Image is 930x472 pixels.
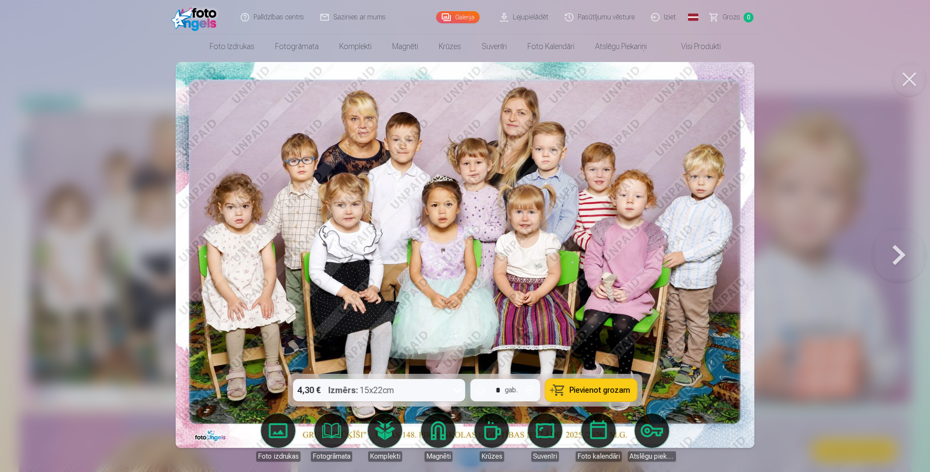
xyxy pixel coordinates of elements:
div: Foto izdrukas [256,451,301,462]
strong: Izmērs : [329,384,358,396]
a: Magnēti [382,34,428,59]
div: 15x22cm [329,379,394,401]
a: Foto kalendāri [517,34,585,59]
a: Suvenīri [521,413,569,462]
a: Fotogrāmata [265,34,329,59]
div: Foto kalendāri [576,451,622,462]
span: Grozs [722,12,740,22]
div: Magnēti [425,451,453,462]
div: gab. [505,385,518,395]
div: Suvenīri [531,451,559,462]
a: Foto izdrukas [199,34,265,59]
a: Komplekti [361,413,409,462]
a: Magnēti [414,413,462,462]
a: Atslēgu piekariņi [628,413,676,462]
a: Galerija [436,11,480,23]
a: Fotogrāmata [307,413,356,462]
a: Krūzes [428,34,471,59]
button: Pievienot grozam [546,379,637,401]
a: Foto izdrukas [254,413,302,462]
a: Visi produkti [657,34,731,59]
a: Krūzes [468,413,516,462]
div: Fotogrāmata [311,451,352,462]
a: Komplekti [329,34,382,59]
a: Foto kalendāri [574,413,623,462]
div: Komplekti [368,451,402,462]
a: Suvenīri [471,34,517,59]
img: /fa1 [171,3,221,31]
div: Atslēgu piekariņi [628,451,676,462]
span: Pievienot grozam [570,386,630,394]
a: Atslēgu piekariņi [585,34,657,59]
div: Krūzes [480,451,504,462]
div: 4,30 € [293,379,325,401]
span: 0 [744,12,753,22]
